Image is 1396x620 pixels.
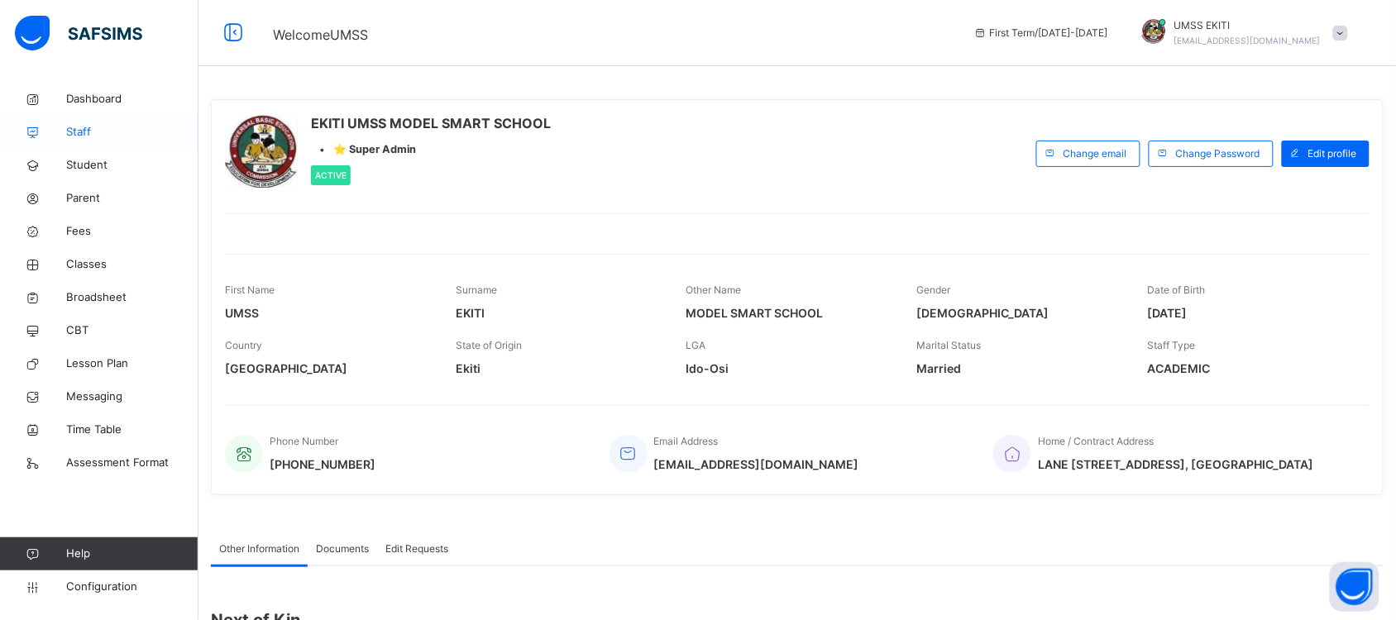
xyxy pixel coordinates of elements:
img: safsims [15,16,142,50]
span: [EMAIL_ADDRESS][DOMAIN_NAME] [654,455,859,473]
span: Staff [66,124,198,141]
button: Open asap [1330,562,1379,612]
span: Help [66,546,198,562]
span: Student [66,157,198,174]
span: Ido-Osi [686,360,892,377]
span: Ekiti [456,360,662,377]
span: Dashboard [66,91,198,107]
span: Marital Status [916,339,981,351]
span: Documents [316,541,369,556]
span: EKITI [456,304,662,322]
span: Lesson Plan [66,355,198,372]
span: [DATE] [1147,304,1353,322]
span: Other Information [219,541,299,556]
span: session/term information [973,26,1108,41]
span: Configuration [66,579,198,595]
span: Email Address [654,435,719,447]
span: Staff Type [1147,339,1195,351]
span: Married [916,360,1122,377]
span: EKITI UMSS MODEL SMART SCHOOL [311,113,551,133]
span: LANE [STREET_ADDRESS], [GEOGRAPHIC_DATA] [1038,455,1313,473]
span: Welcome UMSS [273,26,368,43]
div: • [311,141,551,157]
span: ACADEMIC [1147,360,1353,377]
span: CBT [66,322,198,339]
span: UMSS [225,304,431,322]
span: Fees [66,223,198,240]
span: MODEL SMART SCHOOL [686,304,892,322]
span: Edit Requests [385,541,448,556]
span: Change email [1064,146,1127,161]
span: [EMAIL_ADDRESS][DOMAIN_NAME] [1174,36,1321,45]
span: UMSS EKITI [1174,18,1321,33]
span: Other Name [686,284,742,296]
span: Phone Number [270,435,338,447]
span: Broadsheet [66,289,198,306]
span: ⭐ Super Admin [333,141,416,157]
span: State of Origin [456,339,522,351]
span: LGA [686,339,706,351]
span: First Name [225,284,275,296]
span: Classes [66,256,198,273]
span: Messaging [66,389,198,405]
span: [PHONE_NUMBER] [270,455,375,473]
span: Home / Contract Address [1038,435,1154,447]
span: Edit profile [1308,146,1357,161]
span: [GEOGRAPHIC_DATA] [225,360,431,377]
span: Gender [916,284,950,296]
span: Change Password [1176,146,1260,161]
div: UMSSEKITI [1125,18,1356,48]
span: Active [315,170,347,180]
span: Date of Birth [1147,284,1205,296]
span: Parent [66,190,198,207]
span: Surname [456,284,497,296]
span: Time Table [66,422,198,438]
span: Country [225,339,262,351]
span: [DEMOGRAPHIC_DATA] [916,304,1122,322]
span: Assessment Format [66,455,198,471]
